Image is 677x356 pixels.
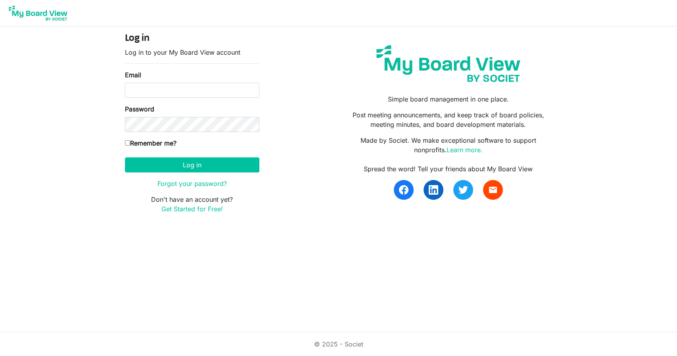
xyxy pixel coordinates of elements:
[314,340,363,348] a: © 2025 - Societ
[399,185,409,195] img: facebook.svg
[488,185,498,195] span: email
[370,39,526,88] img: my-board-view-societ.svg
[6,3,70,23] img: My Board View Logo
[125,140,130,145] input: Remember me?
[458,185,468,195] img: twitter.svg
[125,104,154,114] label: Password
[125,157,259,172] button: Log in
[344,94,552,104] p: Simple board management in one place.
[344,136,552,155] p: Made by Societ. We make exceptional software to support nonprofits.
[125,70,141,80] label: Email
[344,164,552,174] div: Spread the word! Tell your friends about My Board View
[447,146,483,154] a: Learn more.
[125,195,259,214] p: Don't have an account yet?
[161,205,223,213] a: Get Started for Free!
[125,138,176,148] label: Remember me?
[125,33,259,44] h4: Log in
[429,185,438,195] img: linkedin.svg
[344,110,552,129] p: Post meeting announcements, and keep track of board policies, meeting minutes, and board developm...
[157,180,227,188] a: Forgot your password?
[483,180,503,200] a: email
[125,48,259,57] p: Log in to your My Board View account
